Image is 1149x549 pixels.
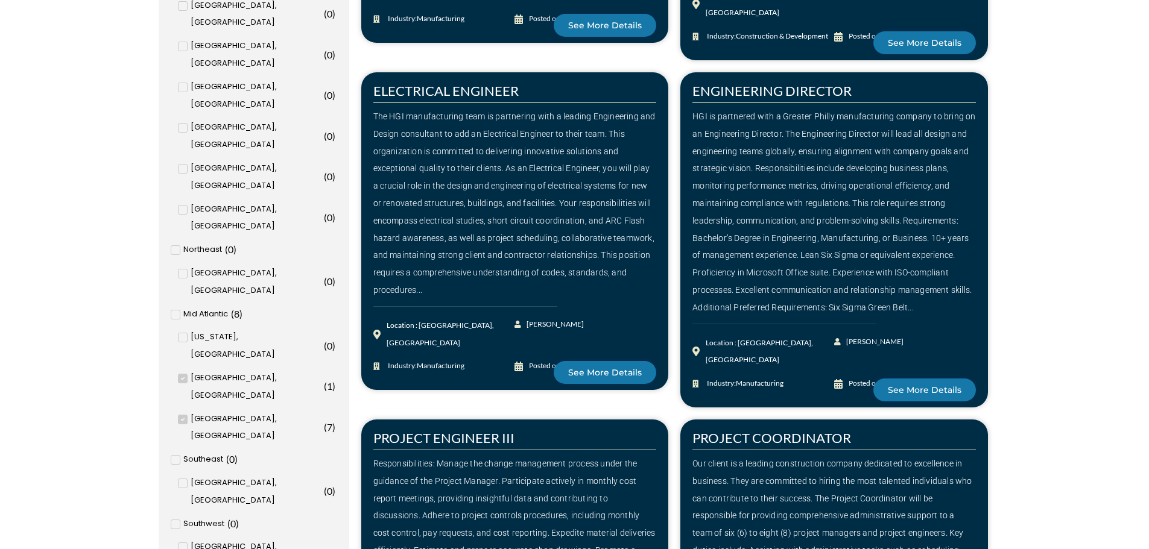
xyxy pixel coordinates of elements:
[706,334,834,369] div: Location : [GEOGRAPHIC_DATA], [GEOGRAPHIC_DATA]
[332,89,335,101] span: )
[191,119,321,154] span: [GEOGRAPHIC_DATA], [GEOGRAPHIC_DATA]
[873,378,976,401] a: See More Details
[332,171,335,182] span: )
[324,130,327,142] span: (
[191,328,321,363] span: [US_STATE], [GEOGRAPHIC_DATA]
[327,130,332,142] span: 0
[692,430,851,446] a: PROJECT COORDINATOR
[191,369,321,404] span: [GEOGRAPHIC_DATA], [GEOGRAPHIC_DATA]
[327,49,332,60] span: 0
[183,241,222,259] span: Northeast
[332,8,335,19] span: )
[324,275,327,287] span: (
[227,518,230,529] span: (
[373,108,657,299] div: The HGI manufacturing team is partnering with a leading Engineering and Design consultant to add ...
[327,212,332,223] span: 0
[514,316,585,333] a: [PERSON_NAME]
[332,212,335,223] span: )
[554,14,656,37] a: See More Details
[231,308,234,319] span: (
[834,333,905,351] a: [PERSON_NAME]
[233,243,236,255] span: )
[324,421,327,433] span: (
[324,212,327,223] span: (
[234,308,239,319] span: 8
[183,451,223,468] span: Southeast
[373,430,514,446] a: PROJECT ENGINEER III
[888,386,961,394] span: See More Details
[228,243,233,255] span: 0
[332,421,335,433] span: )
[327,380,332,392] span: 1
[324,485,327,497] span: (
[692,83,852,99] a: ENGINEERING DIRECTOR
[324,8,327,19] span: (
[327,340,332,351] span: 0
[387,317,515,352] div: Location : [GEOGRAPHIC_DATA], [GEOGRAPHIC_DATA]
[524,316,584,333] span: [PERSON_NAME]
[324,340,327,351] span: (
[332,130,335,142] span: )
[230,518,236,529] span: 0
[191,265,321,300] span: [GEOGRAPHIC_DATA], [GEOGRAPHIC_DATA]
[332,49,335,60] span: )
[692,108,976,316] div: HGI is partnered with a Greater Philly manufacturing company to bring on an Engineering Director....
[332,275,335,287] span: )
[191,78,321,113] span: [GEOGRAPHIC_DATA], [GEOGRAPHIC_DATA]
[554,361,656,384] a: See More Details
[191,201,321,236] span: [GEOGRAPHIC_DATA], [GEOGRAPHIC_DATA]
[236,518,239,529] span: )
[332,340,335,351] span: )
[324,171,327,182] span: (
[191,37,321,72] span: [GEOGRAPHIC_DATA], [GEOGRAPHIC_DATA]
[225,243,228,255] span: (
[191,160,321,195] span: [GEOGRAPHIC_DATA], [GEOGRAPHIC_DATA]
[873,31,976,54] a: See More Details
[226,453,229,465] span: (
[183,515,224,533] span: Southwest
[888,39,961,47] span: See More Details
[183,306,228,323] span: Mid Atlantic
[327,8,332,19] span: 0
[327,171,332,182] span: 0
[327,485,332,497] span: 0
[191,410,321,445] span: [GEOGRAPHIC_DATA], [GEOGRAPHIC_DATA]
[191,474,321,509] span: [GEOGRAPHIC_DATA], [GEOGRAPHIC_DATA]
[332,380,335,392] span: )
[229,453,235,465] span: 0
[327,275,332,287] span: 0
[568,21,642,30] span: See More Details
[324,89,327,101] span: (
[235,453,238,465] span: )
[843,333,904,351] span: [PERSON_NAME]
[332,485,335,497] span: )
[327,89,332,101] span: 0
[327,421,332,433] span: 7
[324,49,327,60] span: (
[568,368,642,377] span: See More Details
[373,83,519,99] a: ELECTRICAL ENGINEER
[239,308,242,319] span: )
[324,380,327,392] span: (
